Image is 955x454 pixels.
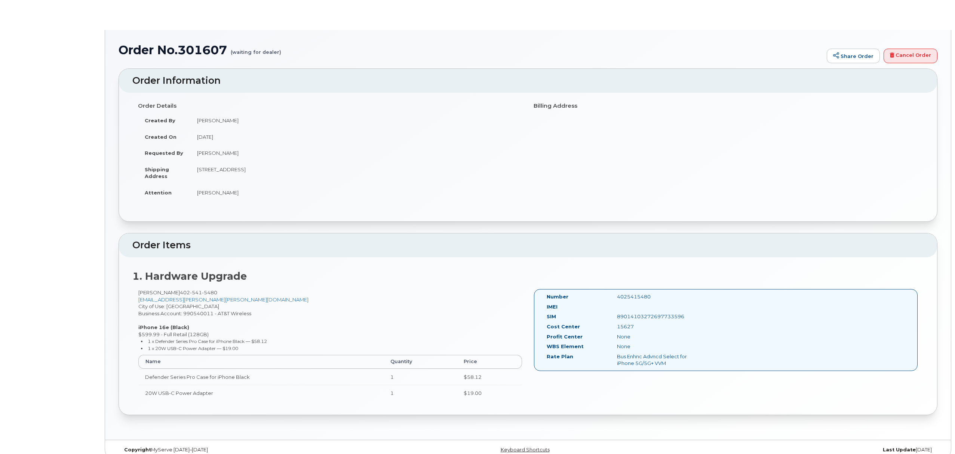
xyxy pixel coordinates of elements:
strong: iPhone 16e (Black) [138,324,189,330]
td: 20W USB-C Power Adapter [138,385,384,401]
td: [PERSON_NAME] [190,145,522,161]
span: 5480 [202,289,217,295]
th: Quantity [384,355,457,368]
th: Price [457,355,522,368]
h4: Billing Address [534,103,918,109]
th: Name [138,355,384,368]
a: [EMAIL_ADDRESS][PERSON_NAME][PERSON_NAME][DOMAIN_NAME] [138,297,308,303]
td: [STREET_ADDRESS] [190,161,522,184]
div: None [611,343,710,350]
div: None [611,333,710,340]
label: IMEI [547,303,558,310]
div: 4025415480 [611,293,710,300]
label: Number [547,293,568,300]
div: Bus Enhnc Advncd Select for iPhone 5G/5G+ VVM [611,353,710,367]
label: Profit Center [547,333,583,340]
h1: Order No.301607 [119,43,823,56]
small: 1 x Defender Series Pro Case for iPhone Black — $58.12 [148,338,267,344]
span: 541 [190,289,202,295]
a: Keyboard Shortcuts [501,447,550,453]
small: (waiting for dealer) [231,43,281,55]
strong: Copyright [124,447,151,453]
div: [PERSON_NAME] City of Use: [GEOGRAPHIC_DATA] Business Account: 990540011 - AT&T Wireless $599.99 ... [132,289,528,408]
strong: Created On [145,134,176,140]
td: [DATE] [190,129,522,145]
label: SIM [547,313,556,320]
td: [PERSON_NAME] [190,112,522,129]
strong: Shipping Address [145,166,169,180]
td: Defender Series Pro Case for iPhone Black [138,369,384,385]
h4: Order Details [138,103,522,109]
strong: Last Update [883,447,916,453]
strong: Attention [145,190,172,196]
strong: 1. Hardware Upgrade [132,270,247,282]
label: WBS Element [547,343,584,350]
h2: Order Items [132,240,924,251]
div: [DATE] [664,447,937,453]
a: Share Order [827,49,880,64]
td: $19.00 [457,385,522,401]
div: MyServe [DATE]–[DATE] [119,447,391,453]
label: Rate Plan [547,353,573,360]
small: 1 x 20W USB-C Power Adapter — $19.00 [148,346,238,351]
a: Cancel Order [884,49,937,64]
td: $58.12 [457,369,522,385]
strong: Created By [145,117,175,123]
strong: Requested By [145,150,183,156]
div: 89014103272697733596 [611,313,710,320]
label: Cost Center [547,323,580,330]
td: [PERSON_NAME] [190,184,522,201]
div: 15627 [611,323,710,330]
td: 1 [384,369,457,385]
td: 1 [384,385,457,401]
h2: Order Information [132,76,924,86]
span: 402 [180,289,217,295]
